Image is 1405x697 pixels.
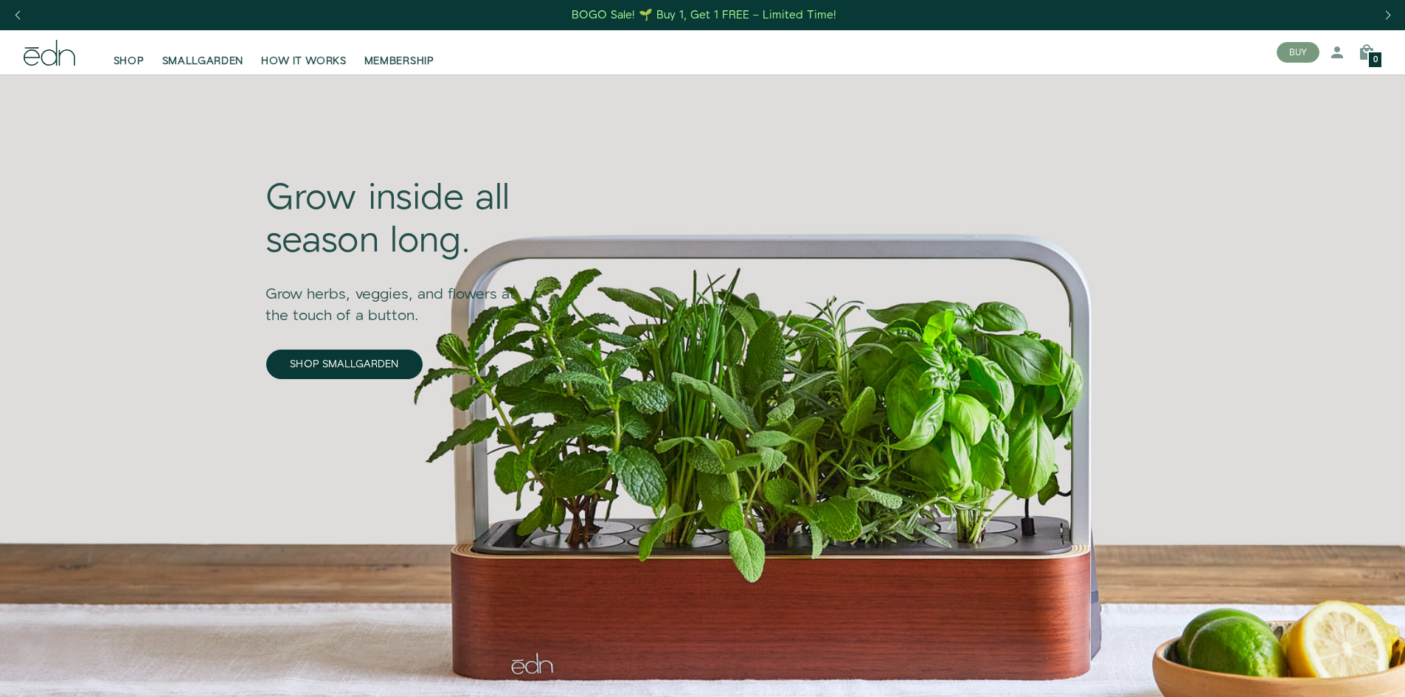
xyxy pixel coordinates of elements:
[570,4,838,27] a: BOGO Sale! 🌱 Buy 1, Get 1 FREE – Limited Time!
[105,36,153,69] a: SHOP
[572,7,836,23] div: BOGO Sale! 🌱 Buy 1, Get 1 FREE – Limited Time!
[252,36,355,69] a: HOW IT WORKS
[1277,42,1319,63] button: BUY
[153,36,253,69] a: SMALLGARDEN
[266,263,538,327] div: Grow herbs, veggies, and flowers at the touch of a button.
[114,54,145,69] span: SHOP
[1373,56,1378,64] span: 0
[162,54,244,69] span: SMALLGARDEN
[266,350,423,379] a: SHOP SMALLGARDEN
[266,178,538,263] div: Grow inside all season long.
[364,54,434,69] span: MEMBERSHIP
[355,36,443,69] a: MEMBERSHIP
[261,54,346,69] span: HOW IT WORKS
